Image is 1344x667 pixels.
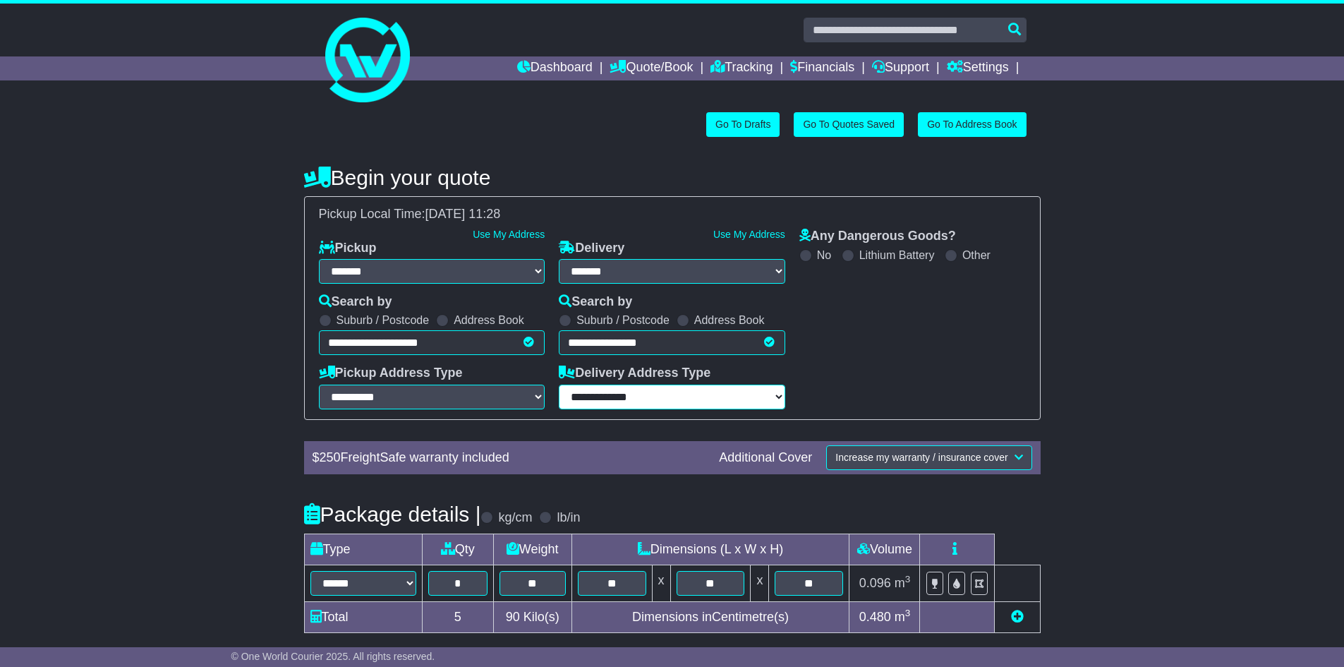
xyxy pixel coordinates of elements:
[817,248,831,262] label: No
[905,608,911,618] sup: 3
[304,534,422,565] td: Type
[652,565,670,601] td: x
[231,651,435,662] span: © One World Courier 2025. All rights reserved.
[799,229,956,244] label: Any Dangerous Goods?
[312,207,1033,222] div: Pickup Local Time:
[454,313,524,327] label: Address Book
[872,56,929,80] a: Support
[576,313,670,327] label: Suburb / Postcode
[859,248,935,262] label: Lithium Battery
[918,112,1026,137] a: Go To Address Book
[713,229,785,240] a: Use My Address
[571,601,849,632] td: Dimensions in Centimetre(s)
[304,166,1041,189] h4: Begin your quote
[337,313,430,327] label: Suburb / Postcode
[493,601,571,632] td: Kilo(s)
[305,450,713,466] div: $ FreightSafe warranty included
[571,534,849,565] td: Dimensions (L x W x H)
[319,366,463,381] label: Pickup Address Type
[751,565,769,601] td: x
[493,534,571,565] td: Weight
[826,445,1031,470] button: Increase my warranty / insurance cover
[319,294,392,310] label: Search by
[859,610,891,624] span: 0.480
[320,450,341,464] span: 250
[835,452,1007,463] span: Increase my warranty / insurance cover
[610,56,693,80] a: Quote/Book
[559,366,710,381] label: Delivery Address Type
[425,207,501,221] span: [DATE] 11:28
[517,56,593,80] a: Dashboard
[790,56,854,80] a: Financials
[473,229,545,240] a: Use My Address
[849,534,920,565] td: Volume
[694,313,765,327] label: Address Book
[794,112,904,137] a: Go To Quotes Saved
[706,112,780,137] a: Go To Drafts
[905,574,911,584] sup: 3
[710,56,773,80] a: Tracking
[422,534,493,565] td: Qty
[559,241,624,256] label: Delivery
[304,503,481,526] h4: Package details |
[895,610,911,624] span: m
[319,241,377,256] label: Pickup
[559,294,632,310] label: Search by
[422,601,493,632] td: 5
[498,510,532,526] label: kg/cm
[557,510,580,526] label: lb/in
[947,56,1009,80] a: Settings
[1011,610,1024,624] a: Add new item
[895,576,911,590] span: m
[304,601,422,632] td: Total
[859,576,891,590] span: 0.096
[712,450,819,466] div: Additional Cover
[506,610,520,624] span: 90
[962,248,991,262] label: Other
